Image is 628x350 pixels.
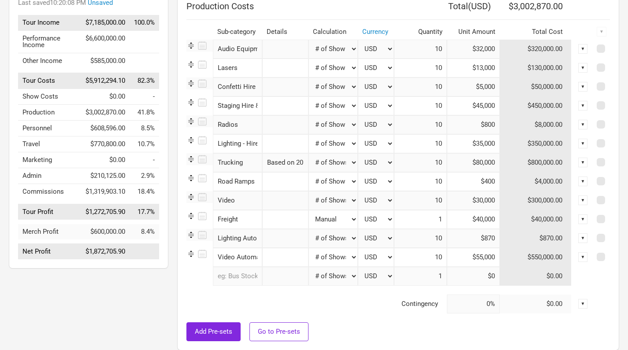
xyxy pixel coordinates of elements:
td: Merch Profit [18,224,81,239]
td: $1,872,705.90 [81,244,130,260]
div: ▼ [578,101,588,111]
img: Re-order [186,79,196,88]
div: ▼ [578,299,588,309]
td: Commissions [18,184,81,200]
td: Merch Profit as % of Tour Income [130,224,159,239]
input: eg: Bus Stock [213,267,262,286]
td: Show Costs as % of Tour Income [130,89,159,105]
div: Confetti Hire and Costs [213,77,262,96]
td: $608,596.00 [81,121,130,136]
div: ▼ [578,252,588,262]
input: Cost per day [447,96,500,115]
span: Go to Pre-sets [258,328,300,335]
img: Re-order [186,249,196,258]
img: Re-order [186,173,196,183]
td: $450,000.00 [500,96,572,115]
td: $210,125.00 [81,168,130,184]
input: Cost per show [447,153,500,172]
td: $350,000.00 [500,134,572,153]
td: $4,000.00 [500,172,572,191]
div: Lighting Automation [213,229,262,248]
td: $40,000.00 [500,210,572,229]
td: Marketing [18,152,81,168]
img: Re-order [186,192,196,202]
div: Radios [213,115,262,134]
img: Re-order [186,60,196,69]
div: ▼ [578,120,588,129]
input: Based on 20 trucks [262,153,308,172]
div: ▼ [578,158,588,167]
td: $320,000.00 [500,40,572,59]
td: $585,000.00 [81,53,130,69]
td: Travel as % of Tour Income [130,136,159,152]
input: Cost per show [447,248,500,267]
span: Add Pre-sets [195,328,232,335]
td: Tour Costs as % of Tour Income [130,73,159,89]
th: Quantity [394,24,447,40]
div: ▼ [597,27,606,37]
td: $50,000.00 [500,77,572,96]
td: $800,000.00 [500,153,572,172]
td: $0.00 [81,89,130,105]
img: Re-order [186,98,196,107]
input: Cost per day [447,40,500,59]
div: ▼ [578,214,588,224]
td: Tour Profit as % of Tour Income [130,204,159,220]
input: Cost per show [447,191,500,210]
th: Total Cost [500,24,572,40]
td: Tour Profit [18,204,81,220]
td: $0.00 [500,267,572,286]
td: Tour Income [18,15,81,31]
div: ▼ [578,139,588,148]
td: $0.00 [500,295,572,313]
td: Admin [18,168,81,184]
div: ▼ [578,177,588,186]
td: $300,000.00 [500,191,572,210]
td: Performance Income [18,30,81,53]
div: Video [213,191,262,210]
img: Re-order [186,136,196,145]
div: Road Ramps [213,172,262,191]
td: $3,002,870.00 [81,105,130,121]
td: Personnel as % of Tour Income [130,121,159,136]
td: Net Profit [18,244,81,260]
td: $600,000.00 [81,224,130,239]
div: Freight [213,210,262,229]
button: Go to Pre-sets [249,322,308,341]
td: Admin as % of Tour Income [130,168,159,184]
td: $130,000.00 [500,59,572,77]
img: Re-order [186,41,196,50]
input: Cost per day [447,172,500,191]
td: Production as % of Tour Income [130,105,159,121]
td: $770,800.00 [81,136,130,152]
input: Cost per day [447,59,500,77]
input: Cost per day [447,134,500,153]
input: Cost per show [447,229,500,248]
th: Calculation [308,24,358,40]
td: $1,319,903.10 [81,184,130,200]
th: Sub-category [213,24,262,40]
td: $0.00 [81,152,130,168]
img: Re-order [186,155,196,164]
td: Other Income as % of Tour Income [130,53,159,69]
a: Currency [362,28,388,36]
div: Lighting - Hire [213,134,262,153]
input: Cost per show [447,267,500,286]
div: ▼ [578,233,588,243]
div: Audio Equipment [213,40,262,59]
td: Personnel [18,121,81,136]
span: Production Costs [186,1,254,11]
td: Show Costs [18,89,81,105]
div: ▼ [578,44,588,54]
div: Staging Hire & Build [213,96,262,115]
div: ▼ [578,195,588,205]
td: $7,185,000.00 [81,15,130,31]
td: $6,600,000.00 [81,30,130,53]
img: Re-order [186,230,196,239]
div: ▼ [578,82,588,92]
td: $1,272,705.90 [81,204,130,220]
td: Tour Income as % of Tour Income [130,15,159,31]
td: Contingency [186,295,447,313]
div: ▼ [578,63,588,73]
